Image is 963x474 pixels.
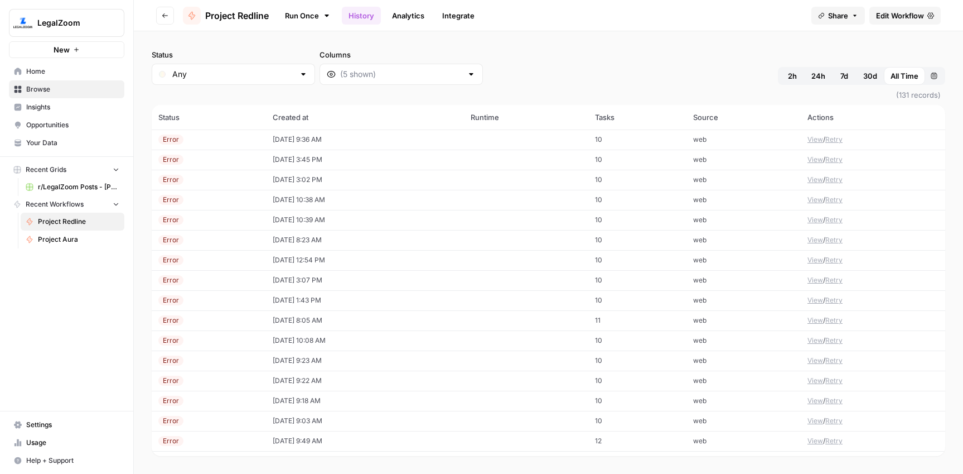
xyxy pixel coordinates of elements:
a: Opportunities [9,116,124,134]
div: Error [158,376,183,386]
button: View [807,376,823,386]
td: web [686,190,801,210]
div: Error [158,195,183,205]
div: Error [158,255,183,265]
button: View [807,275,823,285]
img: LegalZoom Logo [13,13,33,33]
div: Error [158,436,183,446]
a: History [342,7,381,25]
td: / [801,371,945,391]
td: web [686,290,801,310]
button: Retry [825,376,843,386]
td: web [686,331,801,351]
td: 10 [588,210,686,230]
span: Project Redline [38,217,119,227]
button: View [807,195,823,205]
span: New [54,44,70,55]
td: [DATE] 9:49 AM [266,431,463,451]
span: Insights [26,102,119,112]
span: Project Aura [38,234,119,245]
input: (5 shown) [340,69,462,80]
a: Analytics [385,7,431,25]
span: LegalZoom [37,17,105,28]
button: Retry [825,356,843,366]
button: Retry [825,336,843,346]
button: Help + Support [9,452,124,470]
span: Share [828,10,848,21]
td: 10 [588,290,686,310]
span: Browse [26,84,119,94]
td: 10 [588,411,686,431]
span: 7d [840,70,848,82]
td: [DATE] 10:38 AM [266,190,463,210]
a: Edit Workflow [869,7,941,25]
button: 2h [780,67,805,85]
span: 30d [863,70,877,82]
span: Opportunities [26,120,119,130]
td: web [686,351,801,371]
td: [DATE] 1:43 PM [266,290,463,310]
td: web [686,270,801,290]
td: / [801,230,945,250]
button: View [807,135,823,145]
td: 10 [588,250,686,270]
button: View [807,416,823,426]
a: Project Redline [183,7,269,25]
a: Home [9,63,124,80]
td: / [801,170,945,190]
button: Retry [825,396,843,406]
button: New [9,41,124,58]
div: Error [158,295,183,305]
td: [DATE] 9:23 AM [266,351,463,371]
td: [DATE] 9:18 AM [266,391,463,411]
a: Project Redline [21,213,124,231]
button: Recent Workflows [9,196,124,213]
td: / [801,210,945,230]
td: / [801,190,945,210]
span: 24h [811,70,825,82]
button: 24h [805,67,832,85]
td: [DATE] 10:08 AM [266,331,463,351]
td: / [801,451,945,471]
td: [DATE] 8:05 AM [266,310,463,331]
div: Error [158,215,183,225]
a: Insights [9,98,124,116]
th: Actions [801,105,945,130]
button: Recent Grids [9,161,124,178]
span: Recent Grids [26,165,66,175]
td: 10 [588,351,686,371]
td: 10 [588,371,686,391]
div: Error [158,135,183,145]
button: Share [811,7,865,25]
td: / [801,411,945,431]
span: Recent Workflows [26,199,84,209]
span: All Time [891,70,918,82]
td: / [801,351,945,371]
div: Error [158,356,183,366]
span: Settings [26,420,119,430]
td: / [801,290,945,310]
button: View [807,436,823,446]
td: / [801,331,945,351]
button: Retry [825,416,843,426]
td: [DATE] 9:36 AM [266,130,463,150]
button: Retry [825,295,843,305]
a: r/LegalZoom Posts - [PERSON_NAME] [21,178,124,196]
td: web [686,391,801,411]
a: Your Data [9,134,124,152]
a: Run Once [278,6,337,25]
td: [DATE] 10:39 AM [266,210,463,230]
td: [DATE] 9:39 AM [266,451,463,471]
button: Retry [825,235,843,245]
span: Usage [26,438,119,448]
button: Retry [825,215,843,225]
button: View [807,175,823,185]
td: [DATE] 12:54 PM [266,250,463,270]
div: Error [158,175,183,185]
td: [DATE] 3:45 PM [266,150,463,170]
th: Runtime [464,105,588,130]
td: web [686,451,801,471]
button: View [807,295,823,305]
td: 10 [588,170,686,190]
th: Source [686,105,801,130]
